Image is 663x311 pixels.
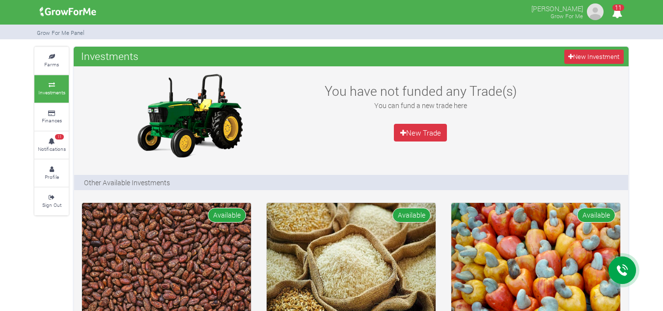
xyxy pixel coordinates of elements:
a: New Trade [394,124,447,141]
a: New Investment [564,50,624,64]
a: 11 Notifications [34,132,69,159]
span: Available [208,208,246,222]
small: Notifications [38,145,66,152]
p: You can fund a new trade here [314,100,527,111]
a: Farms [34,47,69,74]
a: Profile [34,160,69,187]
a: 11 [608,9,627,19]
p: [PERSON_NAME] [531,2,583,14]
img: growforme image [128,71,251,160]
small: Grow For Me [551,12,583,20]
a: Investments [34,75,69,102]
span: Investments [79,46,141,66]
small: Profile [45,173,59,180]
small: Sign Out [42,201,61,208]
small: Investments [38,89,65,96]
i: Notifications [608,2,627,24]
span: Available [577,208,615,222]
p: Other Available Investments [84,177,170,188]
span: 11 [55,134,64,140]
img: growforme image [585,2,605,22]
a: Finances [34,104,69,131]
span: 11 [612,4,624,11]
small: Finances [42,117,62,124]
small: Farms [44,61,59,68]
img: growforme image [36,2,100,22]
h3: You have not funded any Trade(s) [314,83,527,99]
small: Grow For Me Panel [37,29,84,36]
a: Sign Out [34,188,69,215]
span: Available [392,208,431,222]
